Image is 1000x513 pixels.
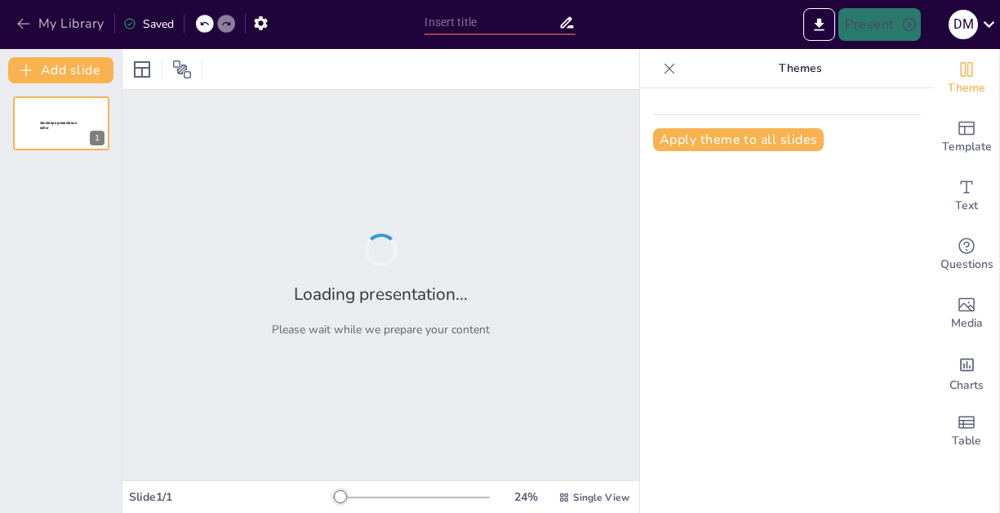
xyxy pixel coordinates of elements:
h2: Loading presentation... [294,283,468,306]
div: Slide 1 / 1 [129,489,333,505]
span: Theme [948,79,985,97]
div: Saved [123,16,174,32]
button: d m [949,8,978,41]
div: 1 [13,96,109,150]
p: Themes [682,49,918,88]
div: d m [949,10,978,39]
span: Questions [940,256,993,274]
span: Text [955,197,978,215]
div: Add ready made slides [934,108,999,167]
div: 1 [90,131,104,145]
button: Add slide [8,57,113,83]
p: Please wait while we prepare your content [272,322,490,337]
div: Add images, graphics, shapes or video [934,284,999,343]
input: Insert title [424,11,558,34]
button: Export to PowerPoint [803,8,835,41]
button: Present [838,8,920,41]
div: Change the overall theme [934,49,999,108]
div: Layout [129,56,155,83]
span: Single View [573,491,629,504]
div: Get real-time input from your audience [934,225,999,284]
button: My Library [12,11,111,37]
button: Apply theme to all slides [653,128,824,151]
div: Add charts and graphs [934,343,999,402]
span: Position [172,60,192,79]
span: Media [951,314,983,332]
span: Sendsteps presentation editor [40,121,77,130]
div: Add a table [934,402,999,461]
div: 24 % [506,489,545,505]
span: Charts [949,377,984,395]
span: Template [942,138,992,156]
span: Table [952,432,981,450]
div: Add text boxes [934,167,999,225]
